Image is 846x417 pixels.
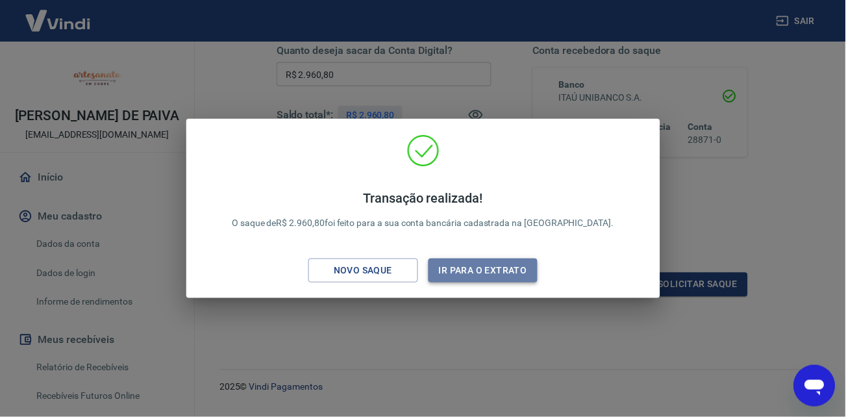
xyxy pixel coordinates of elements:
[308,259,418,283] button: Novo saque
[429,259,538,283] button: Ir para o extrato
[794,365,836,407] iframe: Botão para abrir a janela de mensagens
[318,262,408,279] div: Novo saque
[232,190,614,230] p: O saque de R$ 2.960,80 foi feito para a sua conta bancária cadastrada na [GEOGRAPHIC_DATA].
[232,190,614,206] h4: Transação realizada!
